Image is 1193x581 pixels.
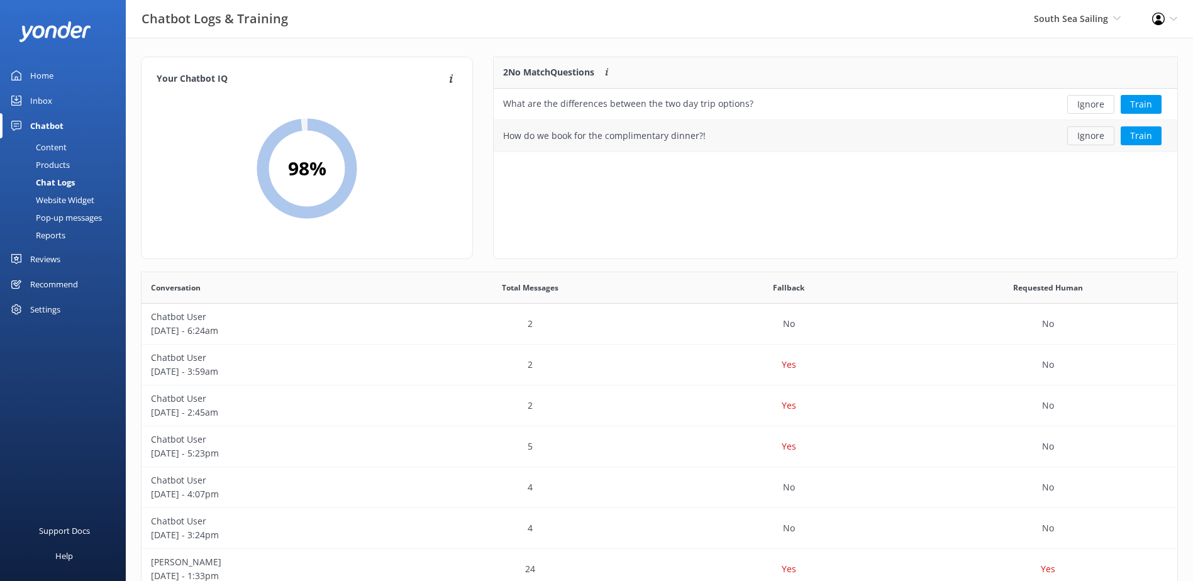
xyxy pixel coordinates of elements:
[151,487,391,501] p: [DATE] - 4:07pm
[19,21,91,42] img: yonder-white-logo.png
[55,543,73,568] div: Help
[30,88,52,113] div: Inbox
[528,521,533,535] p: 4
[141,304,1177,345] div: row
[151,473,391,487] p: Chatbot User
[494,89,1177,120] div: row
[141,508,1177,549] div: row
[783,317,795,331] p: No
[1042,399,1054,412] p: No
[8,226,65,244] div: Reports
[8,191,126,209] a: Website Widget
[503,65,594,79] p: 2 No Match Questions
[782,440,796,453] p: Yes
[141,426,1177,467] div: row
[1067,126,1114,145] button: Ignore
[503,97,753,111] div: What are the differences between the two day trip options?
[30,246,60,272] div: Reviews
[1042,480,1054,494] p: No
[783,521,795,535] p: No
[30,297,60,322] div: Settings
[141,467,1177,508] div: row
[8,156,126,174] a: Products
[1042,317,1054,331] p: No
[8,138,67,156] div: Content
[503,129,706,143] div: How do we book for the complimentary dinner?!
[151,365,391,379] p: [DATE] - 3:59am
[30,272,78,297] div: Recommend
[528,358,533,372] p: 2
[1121,126,1162,145] button: Train
[782,399,796,412] p: Yes
[151,324,391,338] p: [DATE] - 6:24am
[1042,521,1054,535] p: No
[1067,95,1114,114] button: Ignore
[494,120,1177,152] div: row
[8,209,126,226] a: Pop-up messages
[1042,358,1054,372] p: No
[528,440,533,453] p: 5
[157,72,445,86] h4: Your Chatbot IQ
[1034,13,1108,25] span: South Sea Sailing
[8,226,126,244] a: Reports
[502,282,558,294] span: Total Messages
[8,156,70,174] div: Products
[151,282,201,294] span: Conversation
[773,282,804,294] span: Fallback
[151,351,391,365] p: Chatbot User
[151,310,391,324] p: Chatbot User
[1121,95,1162,114] button: Train
[528,317,533,331] p: 2
[8,209,102,226] div: Pop-up messages
[1042,440,1054,453] p: No
[782,562,796,576] p: Yes
[141,345,1177,385] div: row
[494,89,1177,152] div: grid
[151,392,391,406] p: Chatbot User
[151,555,391,569] p: [PERSON_NAME]
[525,562,535,576] p: 24
[151,433,391,446] p: Chatbot User
[8,174,126,191] a: Chat Logs
[8,191,94,209] div: Website Widget
[141,9,288,29] h3: Chatbot Logs & Training
[8,138,126,156] a: Content
[30,113,64,138] div: Chatbot
[1013,282,1083,294] span: Requested Human
[782,358,796,372] p: Yes
[783,480,795,494] p: No
[288,153,326,184] h2: 98 %
[151,406,391,419] p: [DATE] - 2:45am
[39,518,90,543] div: Support Docs
[528,399,533,412] p: 2
[528,480,533,494] p: 4
[151,528,391,542] p: [DATE] - 3:24pm
[30,63,53,88] div: Home
[1041,562,1055,576] p: Yes
[141,385,1177,426] div: row
[8,174,75,191] div: Chat Logs
[151,446,391,460] p: [DATE] - 5:23pm
[151,514,391,528] p: Chatbot User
